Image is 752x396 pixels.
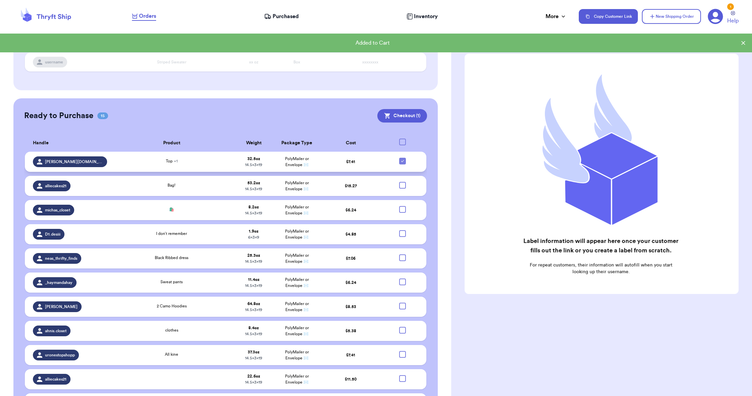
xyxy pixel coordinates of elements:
th: Product [111,135,232,152]
span: $ 7.41 [346,353,355,357]
a: Inventory [407,12,438,20]
span: $ 6.24 [345,281,356,285]
span: $ 7.06 [346,256,356,260]
span: 6 x 3 x 9 [248,235,259,239]
span: [PERSON_NAME] [45,304,78,309]
span: ahnis.closet [45,328,66,334]
span: Purchased [273,12,299,20]
span: _haymandahay [45,280,73,285]
h2: Ready to Purchase [24,110,93,121]
span: 🛍️ [169,207,174,211]
span: Bag! [168,183,176,187]
span: 14.5 x 3 x 19 [245,187,262,191]
span: alliecakes21 [45,377,66,382]
div: 1 [727,3,734,10]
span: PolyMailer or Envelope ✉️ [285,326,309,336]
span: $ 6.24 [345,208,356,212]
span: $ 7.41 [346,160,355,164]
span: D1.desiii [45,232,60,237]
div: More [546,12,567,20]
span: Black Ribbed dress [155,256,188,260]
span: 14.5 x 3 x 19 [245,380,262,384]
th: Weight [232,135,275,152]
span: 14.5 x 3 x 19 [245,163,262,167]
strong: 11.4 oz [248,278,260,282]
span: username [45,59,63,65]
th: Cost [318,135,383,152]
span: 15 [97,112,108,119]
span: Top [166,159,178,163]
span: Striped Sweater [157,60,186,64]
button: Checkout (1) [377,109,427,122]
th: Package Type [275,135,319,152]
span: Box [293,60,300,64]
strong: 64.8 oz [247,302,260,306]
span: [PERSON_NAME][DOMAIN_NAME] [45,159,103,164]
span: PolyMailer or Envelope ✉️ [285,229,309,239]
strong: 25.3 oz [247,253,260,257]
span: 14.5 x 3 x 19 [245,284,262,288]
span: PolyMailer or Envelope ✉️ [285,278,309,288]
span: $ 15.27 [345,184,357,188]
span: 2 Camo Hoodies [157,304,187,308]
div: Added to Cart [5,39,740,47]
span: 14.5 x 3 x 19 [245,211,262,215]
span: 14.5 x 3 x 19 [245,356,262,360]
a: Orders [132,12,156,21]
span: PolyMailer or Envelope ✉️ [285,181,309,191]
span: $ 4.85 [345,232,356,236]
span: PolyMailer or Envelope ✉️ [285,350,309,360]
span: PolyMailer or Envelope ✉️ [285,374,309,384]
span: clothes [165,328,178,332]
span: + 1 [174,159,178,163]
span: PolyMailer or Envelope ✉️ [285,205,309,215]
span: Handle [33,140,49,147]
strong: 32.5 oz [247,157,260,161]
span: Inventory [414,12,438,20]
button: Copy Customer Link [579,9,638,24]
strong: 8.4 oz [248,326,259,330]
span: neas_thrifty_finds [45,256,77,261]
a: Help [727,11,739,25]
span: $ 8.53 [345,305,356,309]
p: For repeat customers, their information will autofill when you start looking up their username. [522,262,679,275]
strong: 37.3 oz [248,350,260,354]
span: Help [727,17,739,25]
span: uronestopshopp [45,352,75,358]
span: All kine [165,352,178,356]
span: PolyMailer or Envelope ✉️ [285,302,309,312]
h2: Label information will appear here once your customer fills out the link or you create a label fr... [522,236,679,255]
strong: 53.2 oz [247,181,260,185]
span: michas_closet [45,207,70,213]
strong: 8.2 oz [248,205,259,209]
span: xx oz [249,60,258,64]
a: 1 [708,9,723,24]
span: $ 11.50 [345,377,357,381]
span: Sweat pants [160,280,183,284]
button: New Shipping Order [642,9,701,24]
span: PolyMailer or Envelope ✉️ [285,157,309,167]
a: Purchased [264,12,299,20]
span: 14.5 x 3 x 19 [245,308,262,312]
strong: 22.6 oz [247,374,260,378]
span: 14.5 x 3 x 19 [245,259,262,263]
span: PolyMailer or Envelope ✉️ [285,253,309,263]
span: alliecakes21 [45,183,66,189]
span: 14.5 x 3 x 19 [245,332,262,336]
strong: 1.9 oz [249,229,258,233]
span: xxxxxxxx [362,60,378,64]
span: Orders [139,12,156,20]
span: $ 5.38 [345,329,356,333]
span: I don’t remember [156,232,187,236]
